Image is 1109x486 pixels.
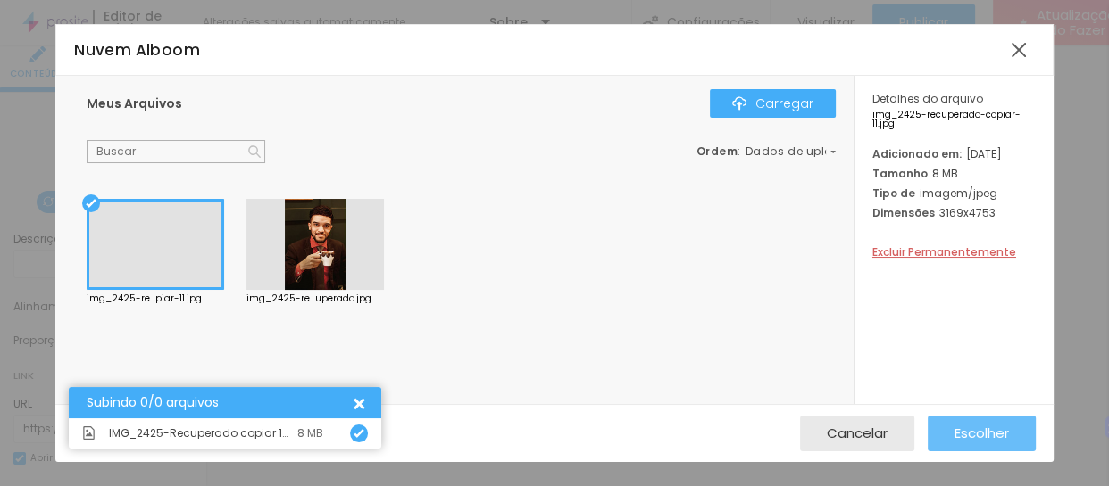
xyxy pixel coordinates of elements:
[732,96,746,111] img: Ícone
[74,39,200,61] font: Nuvem Alboom
[354,428,364,439] img: Ícone
[920,185,997,201] font: imagem/jpeg
[755,95,813,112] font: Carregar
[696,144,738,159] font: Ordem
[966,146,1002,161] font: [DATE]
[928,416,1036,451] button: Escolher
[248,145,261,158] img: Ícone
[87,95,182,112] font: Meus Arquivos
[246,292,371,305] font: img_2425-re...uperado.jpg
[872,185,915,201] font: Tipo de
[872,166,928,181] font: Tamanho
[87,140,265,163] input: Buscar
[827,424,888,442] font: Cancelar
[939,205,996,220] font: 3169x4753
[932,166,958,181] font: 8 MB
[872,146,962,161] font: Adicionado em:
[746,144,849,159] font: Dados de upload
[872,91,983,106] font: Detalhes do arquivo
[872,244,1016,259] font: Excluir Permanentemente
[955,424,1009,442] font: Escolher
[87,393,219,411] font: Subindo 0/0 arquivos
[87,292,202,305] font: img_2425-re...piar-11.jpg
[109,425,306,441] font: IMG_2425-Recuperado copiar 11.jpg
[800,416,914,451] button: Cancelar
[872,108,1021,130] font: img_2425-recuperado-copiar-11.jpg
[710,89,836,118] button: ÍconeCarregar
[82,426,96,440] img: Ícone
[297,425,323,441] font: 8 MB
[872,205,935,220] font: Dimensões
[738,144,741,159] font: :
